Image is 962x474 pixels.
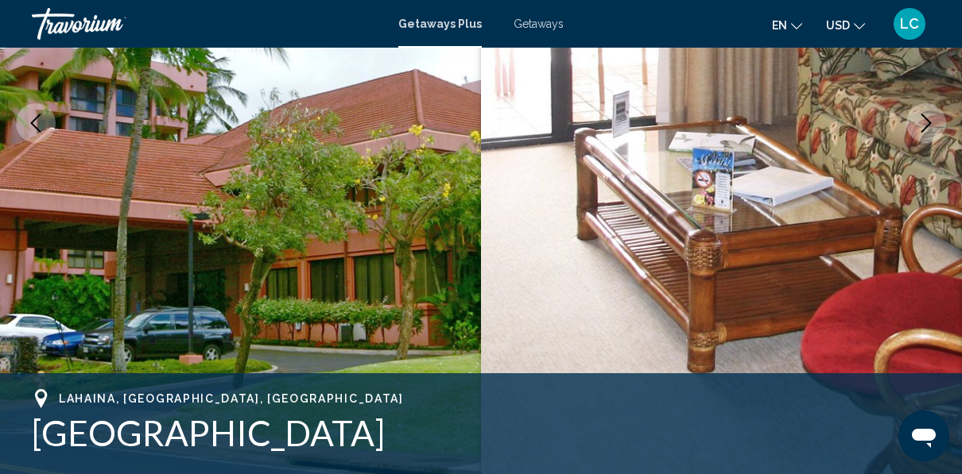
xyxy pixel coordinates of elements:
[826,13,865,37] button: Change currency
[826,19,850,32] span: USD
[900,16,919,32] span: LC
[398,17,482,30] a: Getaways Plus
[514,17,564,30] a: Getaways
[889,7,930,40] button: User Menu
[32,412,930,453] h1: [GEOGRAPHIC_DATA]
[32,8,382,40] a: Travorium
[16,103,56,143] button: Previous image
[59,392,404,405] span: Lahaina, [GEOGRAPHIC_DATA], [GEOGRAPHIC_DATA]
[906,103,946,143] button: Next image
[772,13,802,37] button: Change language
[772,19,787,32] span: en
[898,410,949,461] iframe: Button to launch messaging window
